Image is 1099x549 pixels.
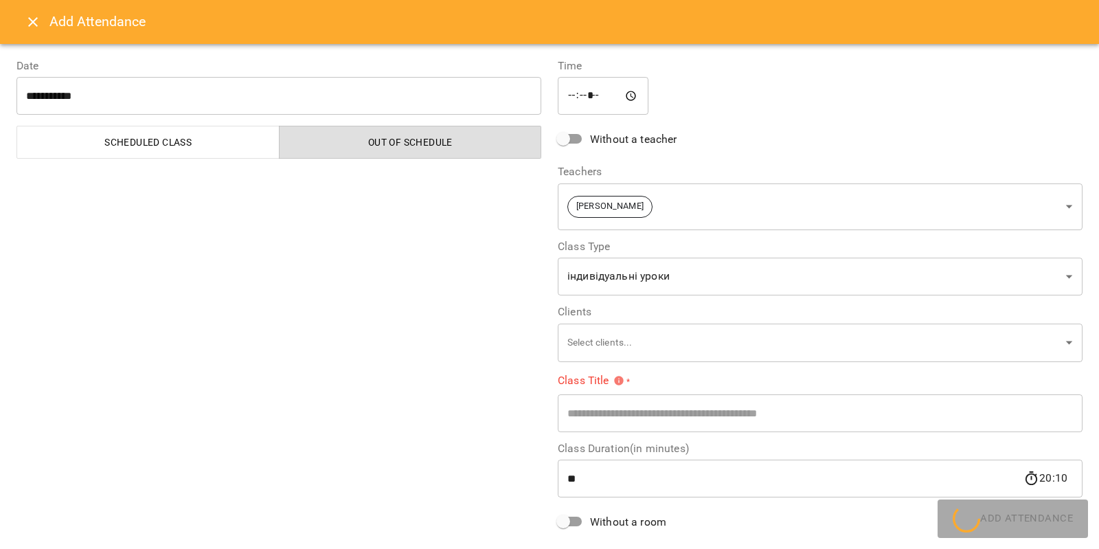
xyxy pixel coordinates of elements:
span: Class Title [558,375,624,386]
div: індивідуальні уроки [558,258,1083,296]
h6: Add Attendance [49,11,1083,32]
label: Class Type [558,241,1083,252]
p: Select clients... [567,336,1061,350]
button: Out of Schedule [279,126,542,159]
label: Teachers [558,166,1083,177]
label: Time [558,60,1083,71]
span: Scheduled class [25,134,271,150]
label: Class Duration(in minutes) [558,443,1083,454]
div: Select clients... [558,323,1083,362]
button: Close [16,5,49,38]
label: Date [16,60,541,71]
span: [PERSON_NAME] [568,200,652,213]
button: Scheduled class [16,126,280,159]
span: Without a teacher [590,131,677,148]
span: Out of Schedule [288,134,534,150]
span: Without a room [590,514,666,530]
div: [PERSON_NAME] [558,183,1083,230]
svg: Please specify class title or select clients [613,375,624,386]
label: Clients [558,306,1083,317]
